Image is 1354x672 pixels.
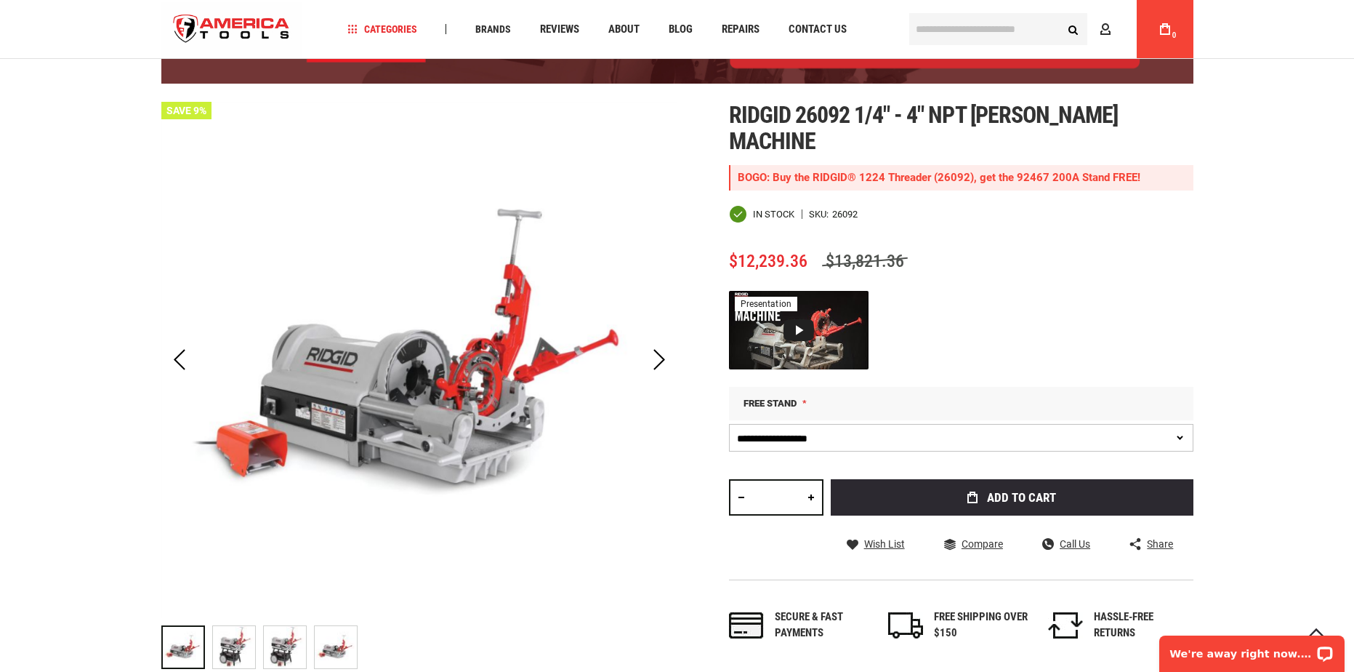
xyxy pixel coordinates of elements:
a: Brands [469,20,517,39]
div: HASSLE-FREE RETURNS [1094,609,1188,641]
span: Blog [669,24,693,35]
span: Reviews [540,24,579,35]
div: FREE SHIPPING OVER $150 [934,609,1028,641]
img: RIDGID 26092 1/4" - 4" NPT HAMMER CHUCK MACHINE [315,626,357,668]
span: Share [1147,539,1173,549]
a: Compare [944,537,1003,551]
span: Add to Cart [987,492,1056,504]
span: $13,821.36 [822,251,908,271]
a: Repairs [715,20,766,39]
div: Next [641,102,677,618]
span: Contact Us [789,24,847,35]
div: Previous [161,102,198,618]
a: Call Us [1042,537,1090,551]
img: shipping [888,612,923,639]
img: returns [1048,612,1083,639]
img: RIDGID 26092 1/4" - 4" NPT HAMMER CHUCK MACHINE [161,102,677,618]
span: Call Us [1060,539,1090,549]
img: America Tools [161,2,302,57]
span: Compare [962,539,1003,549]
span: Wish List [864,539,905,549]
span: About [608,24,640,35]
a: About [602,20,646,39]
img: payments [729,612,764,639]
div: 26092 [832,209,858,219]
button: Search [1060,15,1087,43]
a: Wish List [847,537,905,551]
a: Blog [662,20,699,39]
div: Availability [729,205,794,223]
span: In stock [753,209,794,219]
span: $12,239.36 [729,251,807,271]
a: Contact Us [782,20,853,39]
strong: SKU [809,209,832,219]
span: Repairs [722,24,759,35]
span: Free Stand [744,398,797,409]
a: Reviews [533,20,586,39]
iframe: LiveChat chat widget [1150,626,1354,672]
a: store logo [161,2,302,57]
div: Secure & fast payments [775,609,869,641]
a: Categories [341,20,424,39]
button: Add to Cart [831,479,1193,516]
img: RIDGID 26092 1/4" - 4" NPT HAMMER CHUCK MACHINE [264,626,306,668]
span: 0 [1172,31,1177,39]
span: Categories [347,24,417,34]
span: Ridgid 26092 1/4" - 4" npt [PERSON_NAME] machine [729,101,1119,155]
img: RIDGID 26092 1/4" - 4" NPT HAMMER CHUCK MACHINE [213,626,255,668]
div: BOGO: Buy the RIDGID® 1224 Threader (26092), get the 92467 200A Stand FREE! [729,165,1193,191]
span: Brands [475,24,511,34]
